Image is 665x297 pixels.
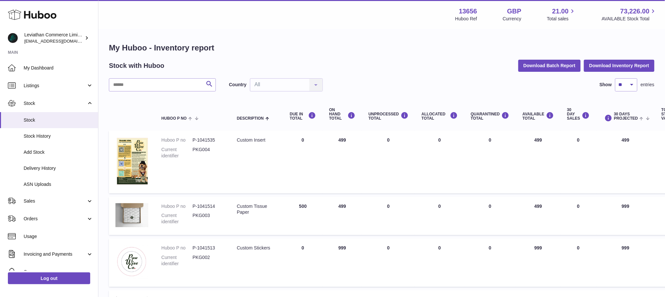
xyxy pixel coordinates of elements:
td: 500 [283,197,322,235]
span: entries [641,82,655,88]
td: 499 [596,130,655,193]
dt: Huboo P no [161,203,193,209]
label: Country [229,82,247,88]
div: Custom Insert [237,137,277,143]
h1: My Huboo - Inventory report [109,43,655,53]
dt: Current identifier [161,212,193,225]
span: Sales [24,198,86,204]
div: UNPROCESSED Total [368,112,408,121]
td: 0 [283,238,322,287]
span: Total sales [547,16,576,22]
td: 0 [415,130,464,193]
div: ON HAND Total [329,108,355,121]
div: 30 DAY SALES [567,108,590,121]
td: 0 [415,197,464,235]
div: QUARANTINED Total [471,112,509,121]
div: DUE IN TOTAL [290,112,316,121]
span: ASN Uploads [24,181,93,188]
img: support@pawwise.co [8,33,18,43]
span: Invoicing and Payments [24,251,86,257]
div: Custom Tissue Paper [237,203,277,216]
div: AVAILABLE Total [523,112,554,121]
dd: PKG004 [193,147,224,159]
td: 999 [516,238,561,287]
a: 21.00 Total sales [547,7,576,22]
dd: P-1041535 [193,137,224,143]
td: 499 [322,130,362,193]
dd: PKG002 [193,254,224,267]
div: Custom Stickers [237,245,277,251]
span: Stock [24,100,86,107]
span: 30 DAYS PROJECTED [614,112,638,121]
a: 73,226.00 AVAILABLE Stock Total [602,7,657,22]
div: Leviathan Commerce Limited [24,32,83,44]
td: 499 [516,130,561,193]
td: 0 [561,197,596,235]
td: 0 [362,238,415,287]
td: 0 [362,197,415,235]
span: [EMAIL_ADDRESS][DOMAIN_NAME] [24,38,96,44]
strong: 13656 [459,7,477,16]
span: Description [237,116,264,121]
span: 73,226.00 [620,7,650,16]
span: 0 [489,204,491,209]
strong: GBP [507,7,521,16]
span: My Dashboard [24,65,93,71]
img: product image [115,203,148,227]
span: 0 [489,137,491,143]
dt: Huboo P no [161,137,193,143]
span: Delivery History [24,165,93,171]
dd: PKG003 [193,212,224,225]
dt: Current identifier [161,147,193,159]
dt: Current identifier [161,254,193,267]
span: Listings [24,83,86,89]
td: 0 [561,238,596,287]
td: 0 [283,130,322,193]
div: Currency [503,16,522,22]
td: 499 [322,197,362,235]
button: Download Batch Report [518,60,581,71]
td: 0 [415,238,464,287]
td: 0 [362,130,415,193]
span: 21.00 [552,7,569,16]
span: Huboo P no [161,116,187,121]
div: Huboo Ref [455,16,477,22]
img: product image [115,245,148,278]
dd: P-1041514 [193,203,224,209]
span: 0 [489,245,491,250]
dt: Huboo P no [161,245,193,251]
label: Show [600,82,612,88]
td: 0 [561,130,596,193]
td: 499 [516,197,561,235]
a: Log out [8,272,90,284]
span: AVAILABLE Stock Total [602,16,657,22]
h2: Stock with Huboo [109,61,164,70]
span: Stock [24,117,93,123]
td: 999 [596,238,655,287]
span: Stock History [24,133,93,139]
dd: P-1041513 [193,245,224,251]
button: Download Inventory Report [584,60,655,71]
span: Add Stock [24,149,93,155]
td: 999 [596,197,655,235]
img: product image [115,137,148,185]
div: ALLOCATED Total [422,112,458,121]
span: Cases [24,269,93,275]
td: 999 [322,238,362,287]
span: Orders [24,216,86,222]
span: Usage [24,233,93,240]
